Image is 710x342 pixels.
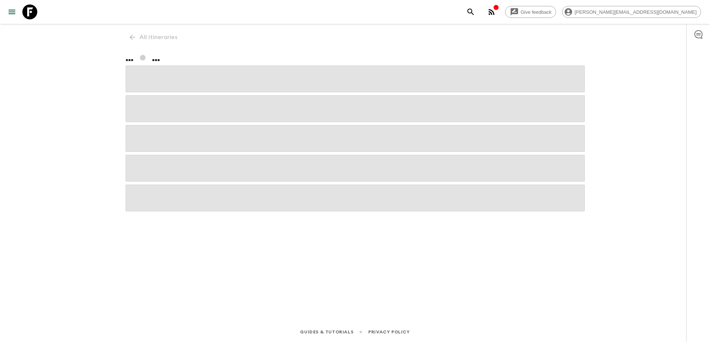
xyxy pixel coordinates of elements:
[562,6,701,18] div: [PERSON_NAME][EMAIL_ADDRESS][DOMAIN_NAME]
[368,328,410,336] a: Privacy Policy
[517,9,556,15] span: Give feedback
[571,9,701,15] span: [PERSON_NAME][EMAIL_ADDRESS][DOMAIN_NAME]
[463,4,478,19] button: search adventures
[300,328,353,336] a: Guides & Tutorials
[4,4,19,19] button: menu
[505,6,556,18] a: Give feedback
[126,51,585,65] h1: ... ...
